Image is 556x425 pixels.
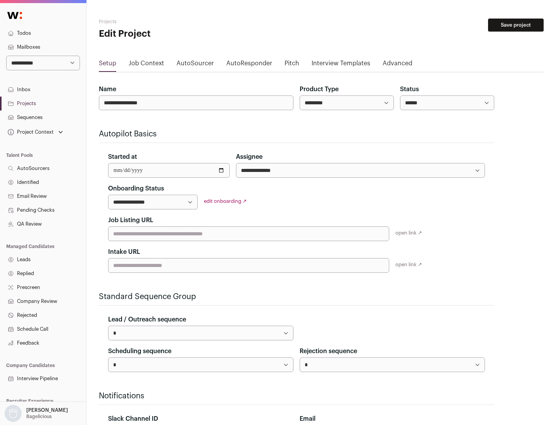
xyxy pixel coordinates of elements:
[99,85,116,94] label: Name
[108,216,153,225] label: Job Listing URL
[226,59,272,71] a: AutoResponder
[204,199,247,204] a: edit onboarding ↗
[300,85,339,94] label: Product Type
[285,59,299,71] a: Pitch
[99,28,247,40] h1: Edit Project
[108,184,164,193] label: Onboarding Status
[129,59,164,71] a: Job Context
[108,315,186,324] label: Lead / Outreach sequence
[108,414,158,423] label: Slack Channel ID
[108,152,137,161] label: Started at
[6,127,64,138] button: Open dropdown
[99,129,494,139] h2: Autopilot Basics
[108,347,171,356] label: Scheduling sequence
[383,59,412,71] a: Advanced
[176,59,214,71] a: AutoSourcer
[300,414,485,423] div: Email
[26,413,52,420] p: Bagelicious
[488,19,544,32] button: Save project
[99,19,247,25] h2: Projects
[99,59,116,71] a: Setup
[26,407,68,413] p: [PERSON_NAME]
[3,405,69,422] button: Open dropdown
[99,291,494,302] h2: Standard Sequence Group
[236,152,263,161] label: Assignee
[312,59,370,71] a: Interview Templates
[3,8,26,23] img: Wellfound
[400,85,419,94] label: Status
[99,391,494,401] h2: Notifications
[6,129,54,135] div: Project Context
[300,347,357,356] label: Rejection sequence
[108,247,140,257] label: Intake URL
[5,405,22,422] img: nopic.png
